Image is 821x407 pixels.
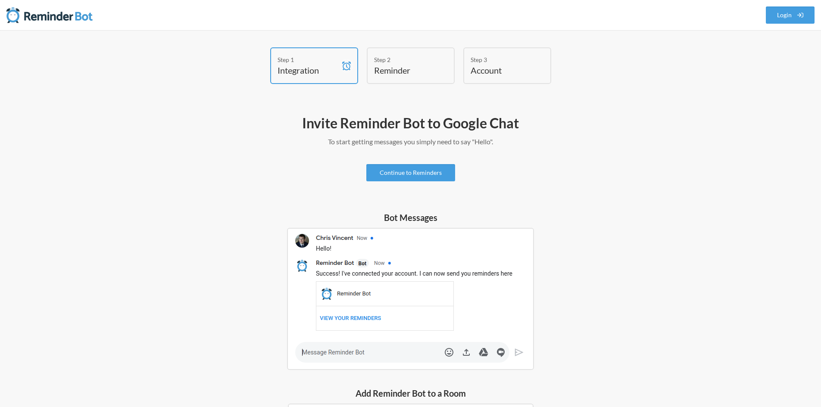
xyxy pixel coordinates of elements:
[366,164,455,181] a: Continue to Reminders
[287,211,534,224] h5: Bot Messages
[278,64,338,76] h4: Integration
[161,137,661,147] p: To start getting messages you simply need to say "Hello".
[471,64,531,76] h4: Account
[471,55,531,64] div: Step 3
[278,55,338,64] div: Step 1
[374,55,434,64] div: Step 2
[161,114,661,132] h2: Invite Reminder Bot to Google Chat
[288,387,534,399] h5: Add Reminder Bot to a Room
[6,6,93,24] img: Reminder Bot
[766,6,815,24] a: Login
[374,64,434,76] h4: Reminder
